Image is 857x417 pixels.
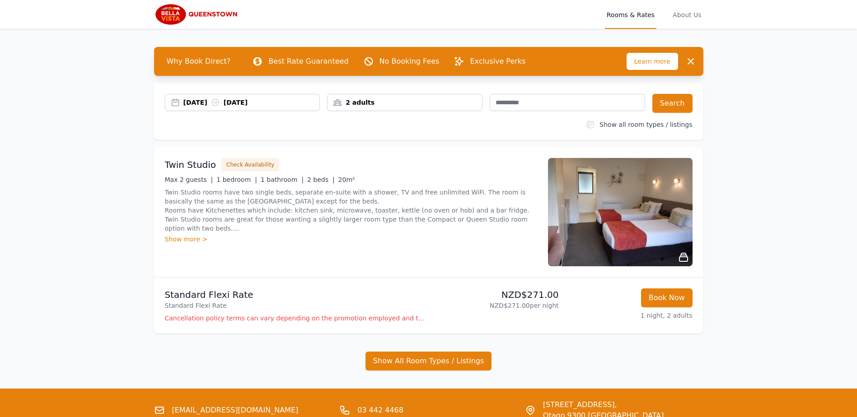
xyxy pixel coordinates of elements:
[627,53,678,70] span: Learn more
[165,314,425,323] p: Cancellation policy terms can vary depending on the promotion employed and the time of stay of th...
[165,301,425,310] p: Standard Flexi Rate
[154,4,241,25] img: Bella Vista Queenstown
[599,121,692,128] label: Show all room types / listings
[338,176,355,183] span: 20m²
[165,288,425,301] p: Standard Flexi Rate
[543,399,664,410] span: [STREET_ADDRESS],
[172,405,299,416] a: [EMAIL_ADDRESS][DOMAIN_NAME]
[183,98,320,107] div: [DATE] [DATE]
[165,235,537,244] div: Show more >
[165,158,216,171] h3: Twin Studio
[268,56,348,67] p: Best Rate Guaranteed
[165,176,213,183] span: Max 2 guests |
[652,94,693,113] button: Search
[432,288,559,301] p: NZD$271.00
[216,176,257,183] span: 1 bedroom |
[159,52,238,70] span: Why Book Direct?
[365,352,492,371] button: Show All Room Types / Listings
[221,158,279,171] button: Check Availability
[328,98,482,107] div: 2 adults
[641,288,693,307] button: Book Now
[165,188,537,233] p: Twin Studio rooms have two single beds, separate en-suite with a shower, TV and free unlimited Wi...
[307,176,335,183] span: 2 beds |
[357,405,403,416] a: 03 442 4468
[470,56,525,67] p: Exclusive Perks
[379,56,440,67] p: No Booking Fees
[432,301,559,310] p: NZD$271.00 per night
[261,176,304,183] span: 1 bathroom |
[566,311,693,320] p: 1 night, 2 adults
